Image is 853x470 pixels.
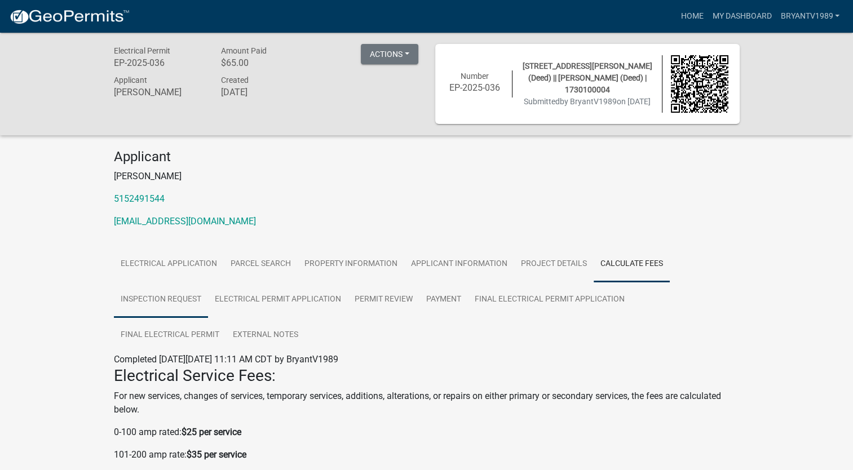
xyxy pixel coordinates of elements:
h6: EP-2025-036 [447,82,504,93]
p: For new services, changes of services, temporary services, additions, alterations, or repairs on ... [114,389,740,416]
a: Home [676,6,708,27]
span: Created [220,76,248,85]
h4: Applicant [114,149,740,165]
p: [PERSON_NAME] [114,170,740,183]
span: Electrical Permit [114,46,170,55]
span: [STREET_ADDRESS][PERSON_NAME] (Deed) || [PERSON_NAME] (Deed) | 1730100004 [523,61,652,94]
a: Property Information [298,246,404,282]
strong: $35 per service [187,449,246,460]
h6: [PERSON_NAME] [114,87,204,97]
span: Completed [DATE][DATE] 11:11 AM CDT by BryantV1989 [114,354,338,365]
a: Final Electrical Permit [114,317,226,353]
a: Inspection Request [114,282,208,318]
a: My Dashboard [708,6,776,27]
h6: EP-2025-036 [114,57,204,68]
a: Calculate Fees [594,246,670,282]
a: Electrical Permit Application [208,282,348,318]
button: Actions [361,44,418,64]
a: Parcel search [224,246,298,282]
a: Applicant Information [404,246,514,282]
span: Amount Paid [220,46,266,55]
a: Electrical Application [114,246,224,282]
a: Final Electrical Permit Application [468,282,631,318]
span: Submitted on [DATE] [524,97,651,106]
span: by BryantV1989 [560,97,617,106]
a: BryantV1989 [776,6,844,27]
a: Project Details [514,246,594,282]
a: [EMAIL_ADDRESS][DOMAIN_NAME] [114,216,256,227]
a: External Notes [226,317,305,353]
h6: [DATE] [220,87,311,97]
span: Number [461,72,489,81]
p: 0-100 amp rated: [114,425,740,439]
p: 101-200 amp rate: [114,448,740,462]
a: Permit Review [348,282,419,318]
h6: $65.00 [220,57,311,68]
a: 5152491544 [114,193,165,204]
h3: Electrical Service Fees: [114,366,740,385]
strong: $25 per service [182,427,241,437]
img: QR code [671,55,728,113]
span: Applicant [114,76,147,85]
a: Payment [419,282,468,318]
